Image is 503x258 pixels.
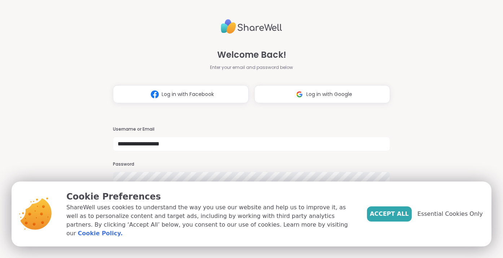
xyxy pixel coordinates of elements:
a: Cookie Policy. [78,229,123,238]
img: ShareWell Logo [221,16,282,37]
button: Log in with Facebook [113,85,249,103]
span: Essential Cookies Only [417,210,483,218]
span: Welcome Back! [217,48,286,61]
span: Log in with Google [306,91,352,98]
img: ShareWell Logomark [293,88,306,101]
span: Accept All [370,210,409,218]
span: Enter your email and password below [210,64,293,71]
span: Log in with Facebook [162,91,214,98]
img: ShareWell Logomark [148,88,162,101]
button: Accept All [367,206,412,222]
button: Log in with Google [254,85,390,103]
h3: Username or Email [113,126,390,132]
p: ShareWell uses cookies to understand the way you use our website and help us to improve it, as we... [66,203,355,238]
h3: Password [113,161,390,167]
p: Cookie Preferences [66,190,355,203]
